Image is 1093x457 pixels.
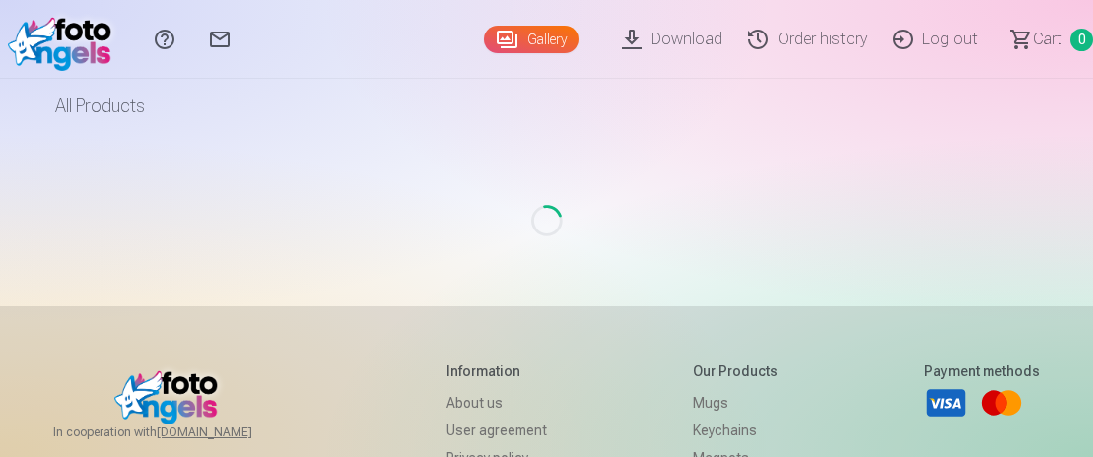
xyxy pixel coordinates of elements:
span: 0 [1070,29,1093,51]
h5: Information [446,361,547,381]
h5: Payment methods [924,361,1040,381]
a: [DOMAIN_NAME] [157,424,300,440]
img: /fa1 [8,8,121,71]
a: Mugs [693,389,778,417]
span: Сart [1033,28,1062,51]
a: Visa [924,381,968,424]
span: In cooperation with [53,424,300,440]
a: Mastercard [980,381,1023,424]
a: User agreement [446,417,547,444]
h5: Our products [693,361,778,381]
a: Keychains [693,417,778,444]
a: About us [446,389,547,417]
a: Gallery [484,26,579,53]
